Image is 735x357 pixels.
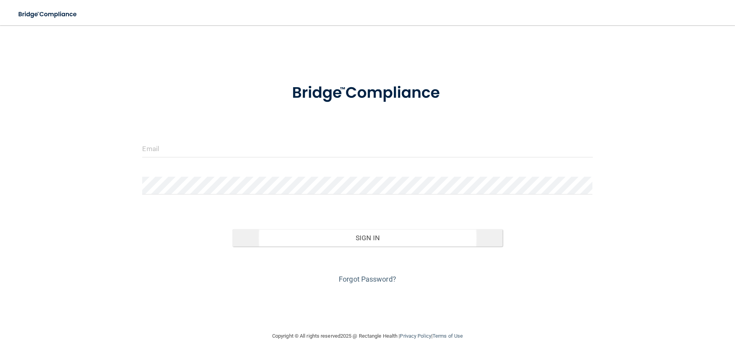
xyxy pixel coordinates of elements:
[12,6,84,22] img: bridge_compliance_login_screen.278c3ca4.svg
[142,140,592,157] input: Email
[276,73,459,114] img: bridge_compliance_login_screen.278c3ca4.svg
[339,275,396,283] a: Forgot Password?
[224,323,511,349] div: Copyright © All rights reserved 2025 @ Rectangle Health | |
[232,229,503,247] button: Sign In
[400,333,431,339] a: Privacy Policy
[432,333,463,339] a: Terms of Use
